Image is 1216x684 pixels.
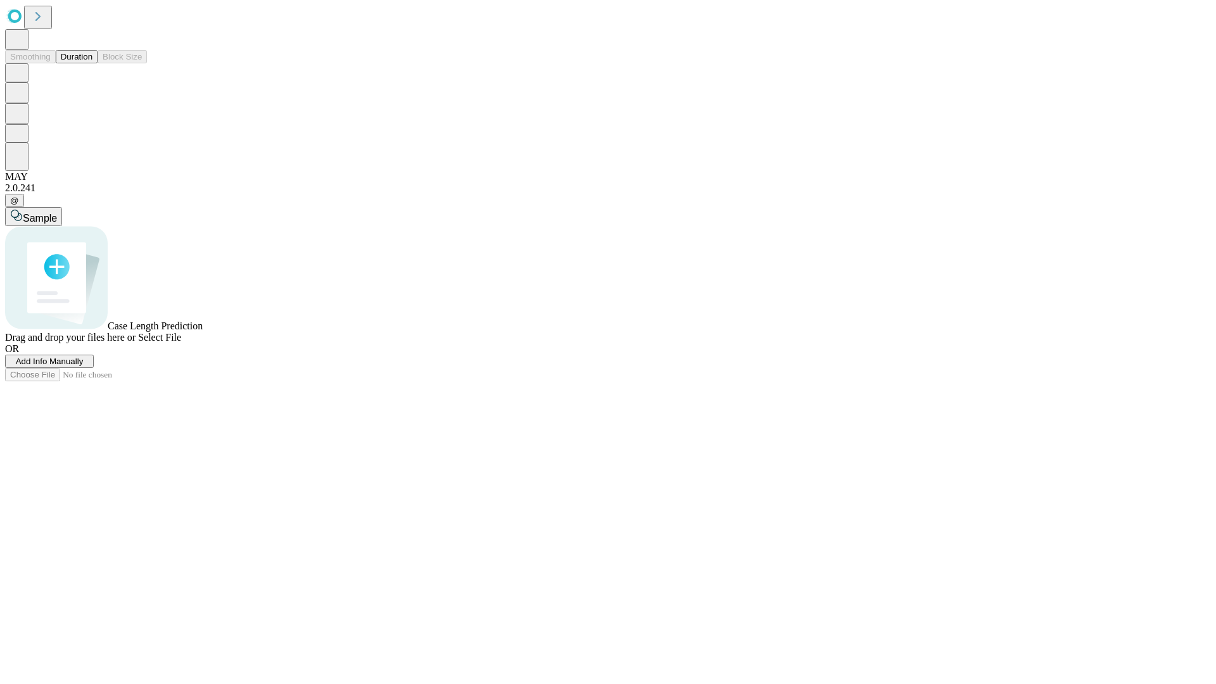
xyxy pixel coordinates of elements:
[98,50,147,63] button: Block Size
[10,196,19,205] span: @
[138,332,181,343] span: Select File
[5,343,19,354] span: OR
[16,357,84,366] span: Add Info Manually
[5,171,1211,182] div: MAY
[5,207,62,226] button: Sample
[5,194,24,207] button: @
[5,50,56,63] button: Smoothing
[108,320,203,331] span: Case Length Prediction
[56,50,98,63] button: Duration
[5,182,1211,194] div: 2.0.241
[5,332,136,343] span: Drag and drop your files here or
[23,213,57,224] span: Sample
[5,355,94,368] button: Add Info Manually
